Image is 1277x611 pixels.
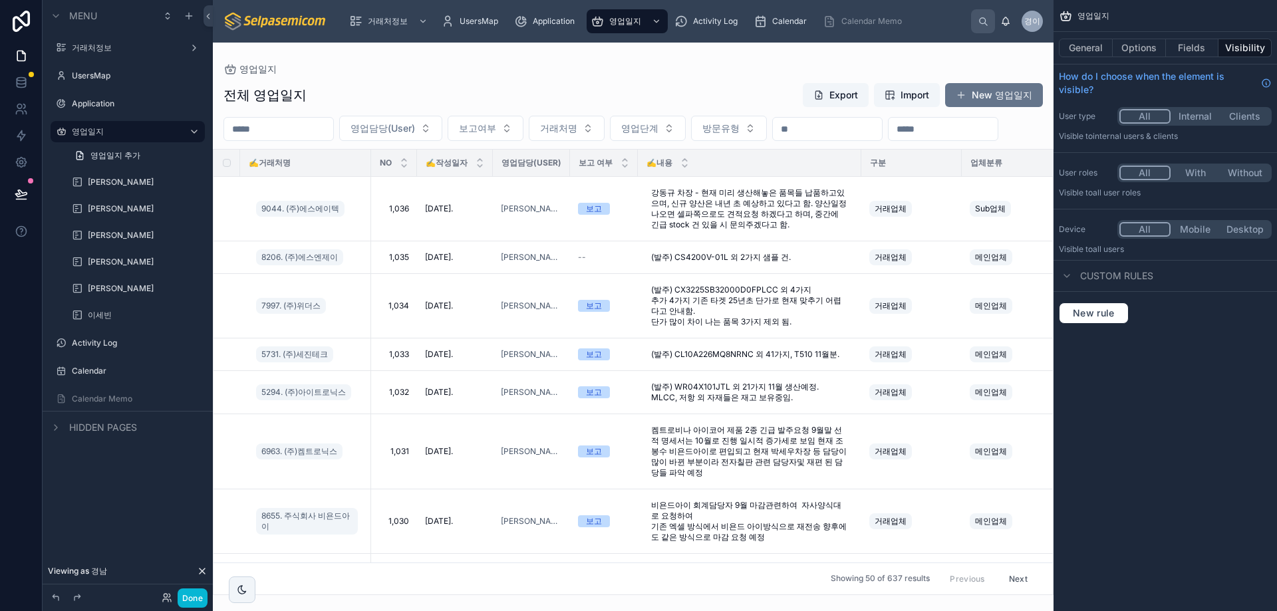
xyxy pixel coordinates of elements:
a: 거래처정보 [345,9,434,33]
span: UsersMap [460,16,498,27]
a: Application [510,9,584,33]
span: 5731. (주)세진테크 [261,349,328,360]
span: all users [1093,244,1124,254]
button: New rule [1059,303,1129,324]
span: Calendar [772,16,807,27]
button: Internal [1171,109,1220,124]
span: 9044. (주)에스에이텍 [261,203,339,214]
span: 5294. (주)아이트로닉스 [261,387,346,398]
label: [PERSON_NAME] [88,203,202,214]
label: Activity Log [72,338,202,348]
label: Calendar [72,366,202,376]
span: All user roles [1093,187,1141,197]
label: Calendar Memo [72,394,202,404]
span: 업체분류 [970,158,1002,168]
span: Hidden pages [69,421,137,434]
label: [PERSON_NAME] [88,257,202,267]
label: Device [1059,224,1112,235]
button: General [1059,39,1113,57]
button: Options [1113,39,1166,57]
label: UsersMap [72,70,202,81]
label: User roles [1059,168,1112,178]
button: Clients [1220,109,1270,124]
button: Without [1220,166,1270,180]
a: 9044. (주)에스에이텍 [256,201,345,217]
div: scrollable content [339,7,971,36]
button: With [1171,166,1220,180]
span: NO [380,158,392,168]
label: [PERSON_NAME] [88,230,202,241]
img: App logo [223,11,328,32]
button: Done [178,588,208,608]
label: Application [72,98,202,109]
a: 7997. (주)위더스 [256,298,326,314]
a: 6963. (주)켐트로닉스 [256,441,363,462]
label: 영업일지 [72,126,178,137]
span: 8206. (주)에스엔제이 [261,252,338,263]
label: [PERSON_NAME] [88,283,202,294]
span: How do I choose when the element is visible? [1059,70,1256,96]
span: New rule [1067,307,1120,319]
span: 영업일지 [1077,11,1109,21]
span: 경이 [1024,16,1040,27]
a: UsersMap [437,9,507,33]
span: Custom rules [1080,269,1153,283]
a: Calendar Memo [819,9,911,33]
p: Visible to [1059,131,1272,142]
button: All [1119,109,1171,124]
span: ✍️거래처명 [249,158,291,168]
span: 영업일지 추가 [90,150,140,161]
a: 영업일지 추가 [67,145,205,166]
span: Calendar Memo [841,16,902,27]
span: 영업일지 [609,16,641,27]
button: Visibility [1218,39,1272,57]
a: 5294. (주)아이트로닉스 [256,384,351,400]
a: 5731. (주)세진테크 [256,346,333,362]
label: 이세빈 [88,310,202,320]
button: Next [1000,568,1037,589]
span: Internal users & clients [1093,131,1178,141]
a: 9044. (주)에스에이텍 [256,198,363,219]
span: 영업담당(User) [501,158,561,168]
span: ✍️내용 [646,158,672,168]
a: Calendar [750,9,816,33]
a: 5731. (주)세진테크 [256,344,363,365]
button: Fields [1166,39,1219,57]
a: 6963. (주)켐트로닉스 [256,443,343,459]
span: 보고 여부 [579,158,613,168]
a: 8655. 주식회사 비욘드아이 [256,505,363,537]
span: Menu [69,9,97,23]
button: Desktop [1220,222,1270,237]
button: Mobile [1171,222,1220,237]
label: User type [1059,111,1112,122]
label: 거래처정보 [72,43,184,53]
button: All [1119,222,1171,237]
span: Viewing as 경남 [48,566,107,576]
span: Application [533,16,575,27]
a: 7997. (주)위더스 [256,295,363,316]
label: [PERSON_NAME] [88,177,202,187]
span: 거래처정보 [368,16,408,27]
span: 구분 [870,158,886,168]
span: Showing 50 of 637 results [831,574,930,584]
span: ✍️작성일자 [426,158,468,168]
span: 6963. (주)켐트로닉스 [261,446,337,457]
span: Activity Log [693,16,738,27]
button: All [1119,166,1171,180]
span: 7997. (주)위더스 [261,301,321,311]
a: 8655. 주식회사 비욘드아이 [256,508,358,535]
span: 8655. 주식회사 비욘드아이 [261,511,353,532]
a: 8206. (주)에스엔제이 [256,249,343,265]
